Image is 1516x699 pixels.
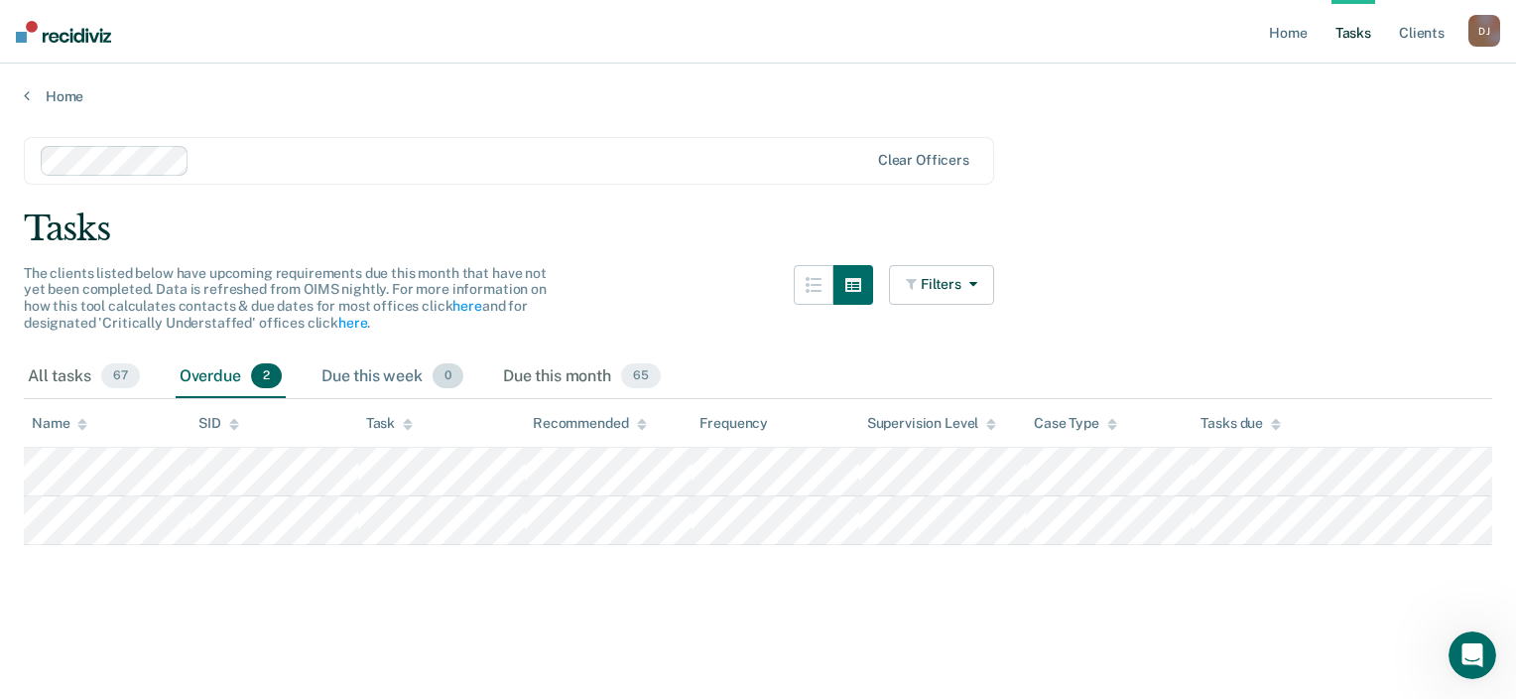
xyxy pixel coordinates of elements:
[198,415,239,432] div: SID
[32,415,87,432] div: Name
[867,415,997,432] div: Supervision Level
[251,363,282,389] span: 2
[24,355,144,399] div: All tasks67
[16,21,111,43] img: Recidiviz
[452,298,481,314] a: here
[1468,15,1500,47] button: DJ
[1200,415,1281,432] div: Tasks due
[317,355,467,399] div: Due this week0
[176,355,286,399] div: Overdue2
[889,265,994,305] button: Filters
[499,355,665,399] div: Due this month65
[24,209,1492,249] div: Tasks
[533,415,646,432] div: Recommended
[1449,631,1496,679] iframe: Intercom live chat
[878,152,969,169] div: Clear officers
[433,363,463,389] span: 0
[101,363,140,389] span: 67
[621,363,661,389] span: 65
[699,415,768,432] div: Frequency
[338,315,367,331] a: here
[366,415,413,432] div: Task
[24,87,1492,105] a: Home
[24,265,547,331] span: The clients listed below have upcoming requirements due this month that have not yet been complet...
[1468,15,1500,47] div: D J
[1034,415,1117,432] div: Case Type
